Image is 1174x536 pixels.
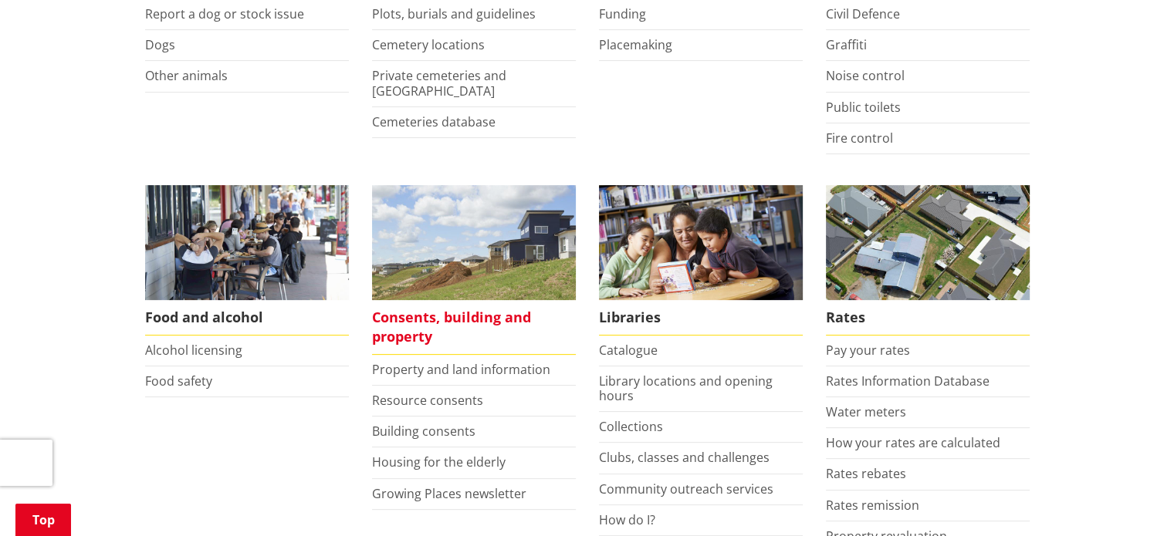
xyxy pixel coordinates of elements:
[145,373,212,389] a: Food safety
[826,185,1030,335] a: Pay your rates online Rates
[372,113,496,130] a: Cemeteries database
[372,423,475,440] a: Building consents
[145,342,242,359] a: Alcohol licensing
[599,5,646,22] a: Funding
[826,130,893,147] a: Fire control
[826,465,906,482] a: Rates rebates
[599,480,773,497] a: Community outreach services
[372,300,576,355] span: Consents, building and property
[145,300,349,335] span: Food and alcohol
[599,342,658,359] a: Catalogue
[826,300,1030,335] span: Rates
[145,36,175,53] a: Dogs
[826,36,867,53] a: Graffiti
[372,185,576,355] a: New Pokeno housing development Consents, building and property
[372,453,506,470] a: Housing for the elderly
[826,99,901,116] a: Public toilets
[826,67,905,84] a: Noise control
[599,185,803,335] a: Library membership is free to everyone who lives in the Waikato district. Libraries
[599,373,773,404] a: Library locations and opening hours
[145,67,228,84] a: Other animals
[599,185,803,300] img: Waikato District Council libraries
[145,185,349,300] img: Food and Alcohol in the Waikato
[372,485,526,502] a: Growing Places newsletter
[826,403,906,420] a: Water meters
[826,497,919,514] a: Rates remission
[826,434,1000,451] a: How your rates are calculated
[826,373,990,389] a: Rates Information Database
[826,342,910,359] a: Pay your rates
[1103,471,1159,527] iframe: Messenger Launcher
[372,185,576,300] img: Land and property thumbnail
[145,185,349,335] a: Food and Alcohol in the Waikato Food and alcohol
[599,449,770,466] a: Clubs, classes and challenges
[372,5,536,22] a: Plots, burials and guidelines
[145,5,304,22] a: Report a dog or stock issue
[599,300,803,335] span: Libraries
[826,185,1030,300] img: Rates-thumbnail
[372,361,550,378] a: Property and land information
[372,392,483,409] a: Resource consents
[826,5,900,22] a: Civil Defence
[599,418,663,435] a: Collections
[15,504,71,536] a: Top
[599,36,672,53] a: Placemaking
[372,36,485,53] a: Cemetery locations
[599,511,655,528] a: How do I?
[372,67,506,99] a: Private cemeteries and [GEOGRAPHIC_DATA]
